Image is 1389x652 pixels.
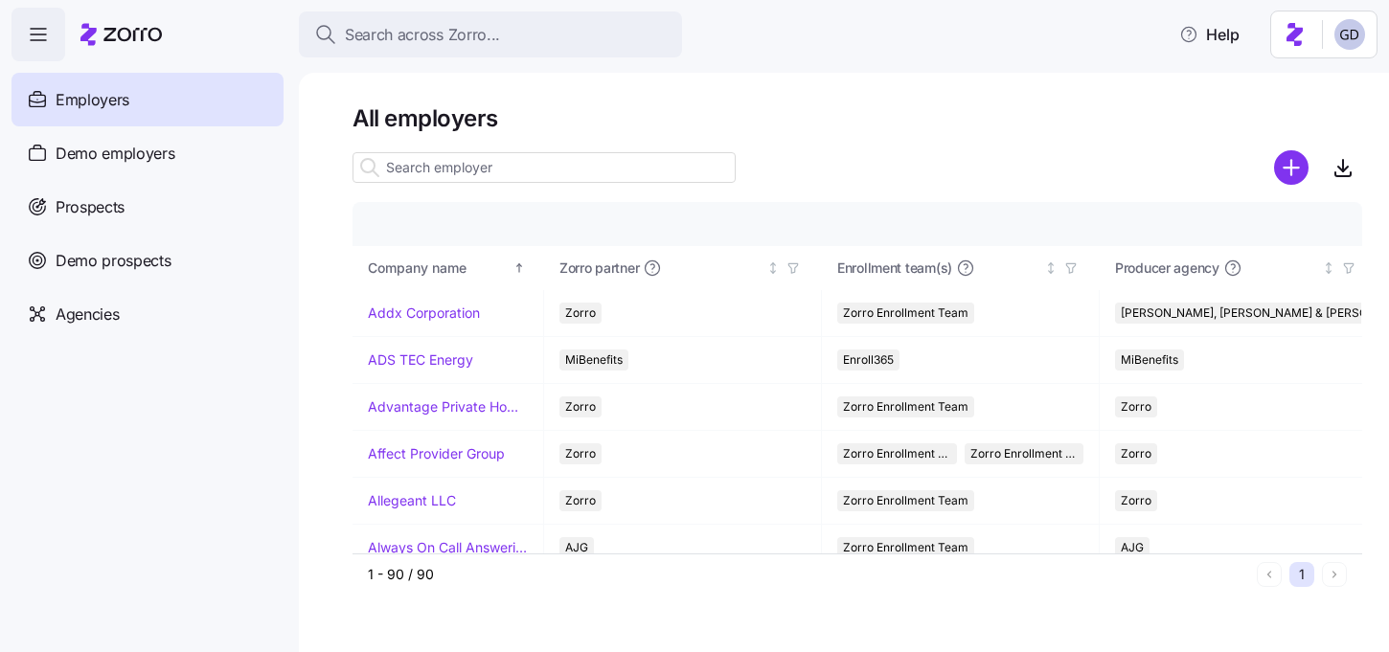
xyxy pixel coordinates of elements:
[559,259,639,278] span: Zorro partner
[11,180,284,234] a: Prospects
[822,246,1100,290] th: Enrollment team(s)Not sorted
[56,142,175,166] span: Demo employers
[368,565,1249,584] div: 1 - 90 / 90
[368,444,505,463] a: Affect Provider Group
[843,396,968,417] span: Zorro Enrollment Team
[565,303,596,324] span: Zorro
[368,258,510,279] div: Company name
[1164,15,1255,54] button: Help
[56,88,129,112] span: Employers
[368,304,480,323] a: Addx Corporation
[56,249,171,273] span: Demo prospects
[544,246,822,290] th: Zorro partnerNot sorted
[837,259,952,278] span: Enrollment team(s)
[11,234,284,287] a: Demo prospects
[1100,246,1378,290] th: Producer agencyNot sorted
[512,261,526,275] div: Sorted ascending
[11,287,284,341] a: Agencies
[1121,537,1144,558] span: AJG
[1257,562,1282,587] button: Previous page
[565,349,623,371] span: MiBenefits
[1274,150,1309,185] svg: add icon
[1044,261,1058,275] div: Not sorted
[1121,490,1151,511] span: Zorro
[353,152,736,183] input: Search employer
[565,443,596,464] span: Zorro
[565,396,596,417] span: Zorro
[1121,396,1151,417] span: Zorro
[299,11,682,57] button: Search across Zorro...
[1322,562,1347,587] button: Next page
[11,126,284,180] a: Demo employers
[353,103,1362,133] h1: All employers
[353,246,544,290] th: Company nameSorted ascending
[565,490,596,511] span: Zorro
[1121,349,1178,371] span: MiBenefits
[843,303,968,324] span: Zorro Enrollment Team
[766,261,780,275] div: Not sorted
[345,23,500,47] span: Search across Zorro...
[1334,19,1365,50] img: 68a7f73c8a3f673b81c40441e24bb121
[368,350,473,370] a: ADS TEC Energy
[368,397,528,416] a: Advantage Private Home Care
[843,490,968,511] span: Zorro Enrollment Team
[843,349,894,371] span: Enroll365
[843,443,951,464] span: Zorro Enrollment Team
[368,538,528,557] a: Always On Call Answering Service
[1121,443,1151,464] span: Zorro
[1322,261,1335,275] div: Not sorted
[565,537,588,558] span: AJG
[1115,259,1219,278] span: Producer agency
[1289,562,1314,587] button: 1
[1179,23,1240,46] span: Help
[11,73,284,126] a: Employers
[56,303,119,326] span: Agencies
[368,491,456,510] a: Allegeant LLC
[56,195,125,219] span: Prospects
[970,443,1079,464] span: Zorro Enrollment Experts
[843,537,968,558] span: Zorro Enrollment Team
